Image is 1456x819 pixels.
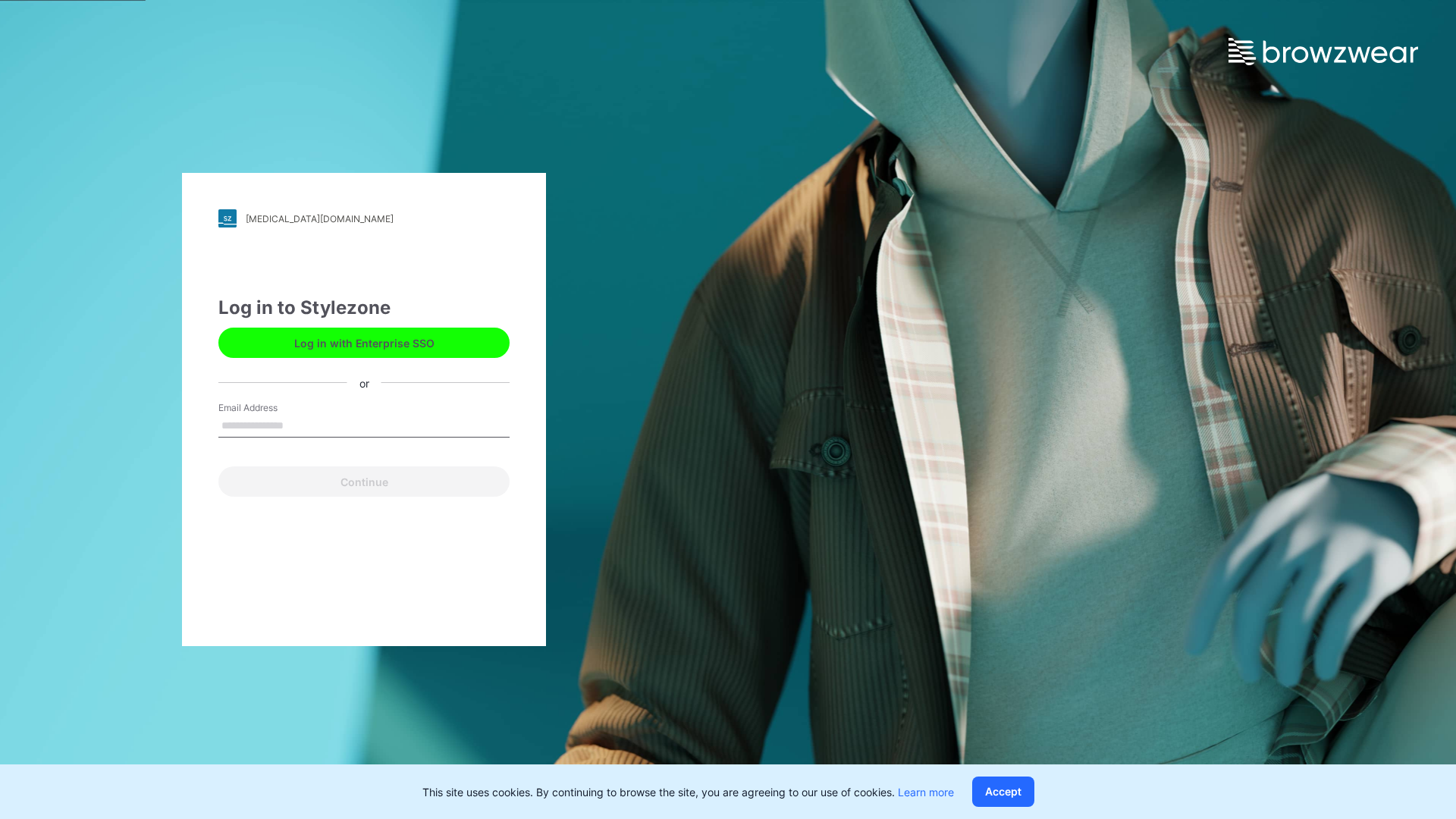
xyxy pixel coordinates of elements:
[218,328,510,358] button: Log in with Enterprise SSO
[422,784,954,800] p: This site uses cookies. By continuing to browse the site, you are agreeing to our use of cookies.
[347,375,381,391] div: or
[246,213,394,224] div: [MEDICAL_DATA][DOMAIN_NAME]
[972,777,1034,807] button: Accept
[218,209,510,227] a: [MEDICAL_DATA][DOMAIN_NAME]
[218,294,510,322] div: Log in to Stylezone
[1228,38,1418,65] img: browzwear-logo.e42bd6dac1945053ebaf764b6aa21510.svg
[218,209,237,227] img: stylezone-logo.562084cfcfab977791bfbf7441f1a819.svg
[218,401,325,415] label: Email Address
[898,786,954,799] a: Learn more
